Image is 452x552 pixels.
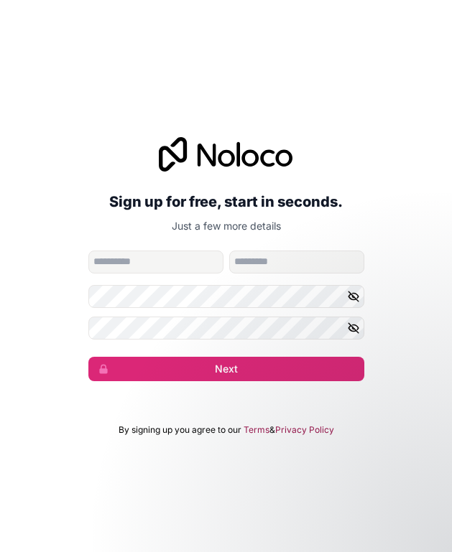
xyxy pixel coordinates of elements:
[88,251,223,273] input: given-name
[88,189,364,215] h2: Sign up for free, start in seconds.
[229,251,364,273] input: family-name
[165,444,452,545] iframe: Intercom notifications message
[119,424,241,436] span: By signing up you agree to our
[88,285,364,308] input: Password
[88,219,364,233] p: Just a few more details
[88,357,364,381] button: Next
[88,317,364,340] input: Confirm password
[275,424,334,436] a: Privacy Policy
[269,424,275,436] span: &
[244,424,269,436] a: Terms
